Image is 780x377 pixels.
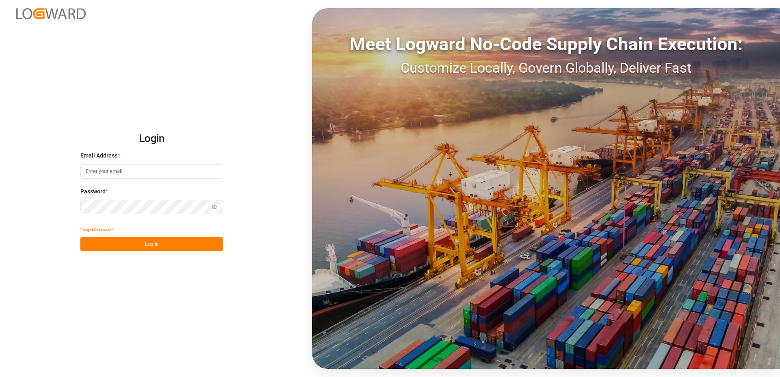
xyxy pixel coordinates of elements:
[80,237,223,251] button: Log In
[80,164,223,179] input: Enter your email
[80,126,223,152] h2: Login
[80,223,114,237] button: Forgot Password?
[80,151,117,160] span: Email Address
[312,58,780,78] div: Customize Locally, Govern Globally, Deliver Fast
[16,8,86,19] img: Logward_new_orange.png
[312,31,780,58] div: Meet Logward No-Code Supply Chain Execution:
[80,187,106,196] span: Password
